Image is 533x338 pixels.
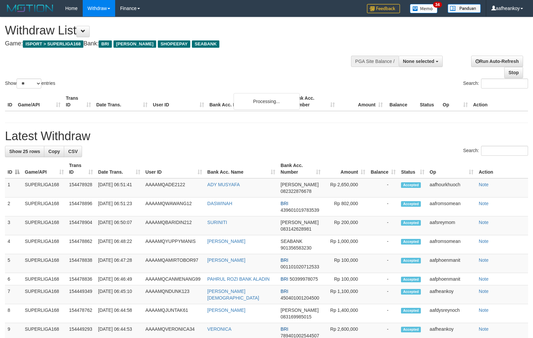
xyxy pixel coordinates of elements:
[398,159,427,178] th: Status: activate to sort column ascending
[323,304,368,323] td: Rp 1,400,000
[207,220,227,225] a: SURINITI
[207,257,245,263] a: [PERSON_NAME]
[22,235,67,254] td: SUPERLIGA168
[5,159,22,178] th: ID: activate to sort column descending
[323,273,368,285] td: Rp 100,000
[289,92,337,111] th: Bank Acc. Number
[22,254,67,273] td: SUPERLIGA168
[337,92,385,111] th: Amount
[281,314,311,319] span: Copy 083169985015 to clipboard
[67,178,96,197] td: 154478928
[385,92,417,111] th: Balance
[96,304,143,323] td: [DATE] 06:44:58
[143,285,205,304] td: AAAAMQNDUNK123
[427,235,476,254] td: aafromsomean
[63,92,94,111] th: Trans ID
[281,289,288,294] span: BRI
[281,207,319,213] span: Copy 439601019783539 to clipboard
[471,56,523,67] a: Run Auto-Refresh
[479,220,489,225] a: Note
[479,326,489,332] a: Note
[44,146,64,157] a: Copy
[143,254,205,273] td: AAAAMQAMIRTOBOR97
[96,178,143,197] td: [DATE] 06:51:41
[143,216,205,235] td: AAAAMQBARIDIN212
[94,92,150,111] th: Date Trans.
[427,159,476,178] th: Op: activate to sort column ascending
[207,276,270,282] a: PAHRUL ROZI BANK ALADIN
[289,276,318,282] span: Copy 50399978075 to clipboard
[143,159,205,178] th: User ID: activate to sort column ascending
[5,273,22,285] td: 6
[479,308,489,313] a: Note
[143,178,205,197] td: AAAAMQADE2122
[281,189,311,194] span: Copy 082322876678 to clipboard
[5,24,349,37] h1: Withdraw List
[143,304,205,323] td: AAAAMQJUNTAK61
[281,201,288,206] span: BRI
[5,92,15,111] th: ID
[67,216,96,235] td: 154478904
[368,304,398,323] td: -
[281,257,288,263] span: BRI
[401,201,421,207] span: Accepted
[67,197,96,216] td: 154478896
[207,239,245,244] a: [PERSON_NAME]
[207,289,259,301] a: [PERSON_NAME][DEMOGRAPHIC_DATA]
[281,326,288,332] span: BRI
[323,285,368,304] td: Rp 1,100,000
[99,40,111,48] span: BRI
[5,40,349,47] h4: Game: Bank:
[5,216,22,235] td: 3
[281,182,319,187] span: [PERSON_NAME]
[67,159,96,178] th: Trans ID: activate to sort column ascending
[368,216,398,235] td: -
[479,289,489,294] a: Note
[5,79,55,88] label: Show entries
[281,308,319,313] span: [PERSON_NAME]
[143,235,205,254] td: AAAAMQYUPPYMANIS
[96,197,143,216] td: [DATE] 06:51:23
[448,4,481,13] img: panduan.png
[417,92,440,111] th: Status
[281,295,319,301] span: Copy 450401001204500 to clipboard
[22,178,67,197] td: SUPERLIGA168
[22,197,67,216] td: SUPERLIGA168
[205,159,278,178] th: Bank Acc. Name: activate to sort column ascending
[96,159,143,178] th: Date Trans.: activate to sort column ascending
[22,285,67,304] td: SUPERLIGA168
[143,197,205,216] td: AAAAMQWAWANG12
[401,327,421,332] span: Accepted
[463,146,528,156] label: Search:
[67,285,96,304] td: 154449349
[22,304,67,323] td: SUPERLIGA168
[401,239,421,245] span: Accepted
[281,264,319,269] span: Copy 001101020712533 to clipboard
[367,4,400,13] img: Feedback.jpg
[207,308,245,313] a: [PERSON_NAME]
[281,276,288,282] span: BRI
[23,40,83,48] span: ISPORT > SUPERLIGA168
[440,92,470,111] th: Op
[351,56,399,67] div: PGA Site Balance /
[113,40,156,48] span: [PERSON_NAME]
[150,92,207,111] th: User ID
[5,3,55,13] img: MOTION_logo.png
[368,197,398,216] td: -
[427,304,476,323] td: aafdysreynoch
[427,254,476,273] td: aafphoenmanit
[479,182,489,187] a: Note
[281,239,302,244] span: SEABANK
[96,216,143,235] td: [DATE] 06:50:07
[401,182,421,188] span: Accepted
[96,235,143,254] td: [DATE] 06:48:22
[323,197,368,216] td: Rp 802,000
[207,201,232,206] a: DASWINAH
[427,197,476,216] td: aafromsomean
[207,182,240,187] a: ADY MUSYAFA
[323,178,368,197] td: Rp 2,650,000
[427,178,476,197] td: aafhourkhuoch
[427,285,476,304] td: aafheankoy
[479,276,489,282] a: Note
[323,235,368,254] td: Rp 1,000,000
